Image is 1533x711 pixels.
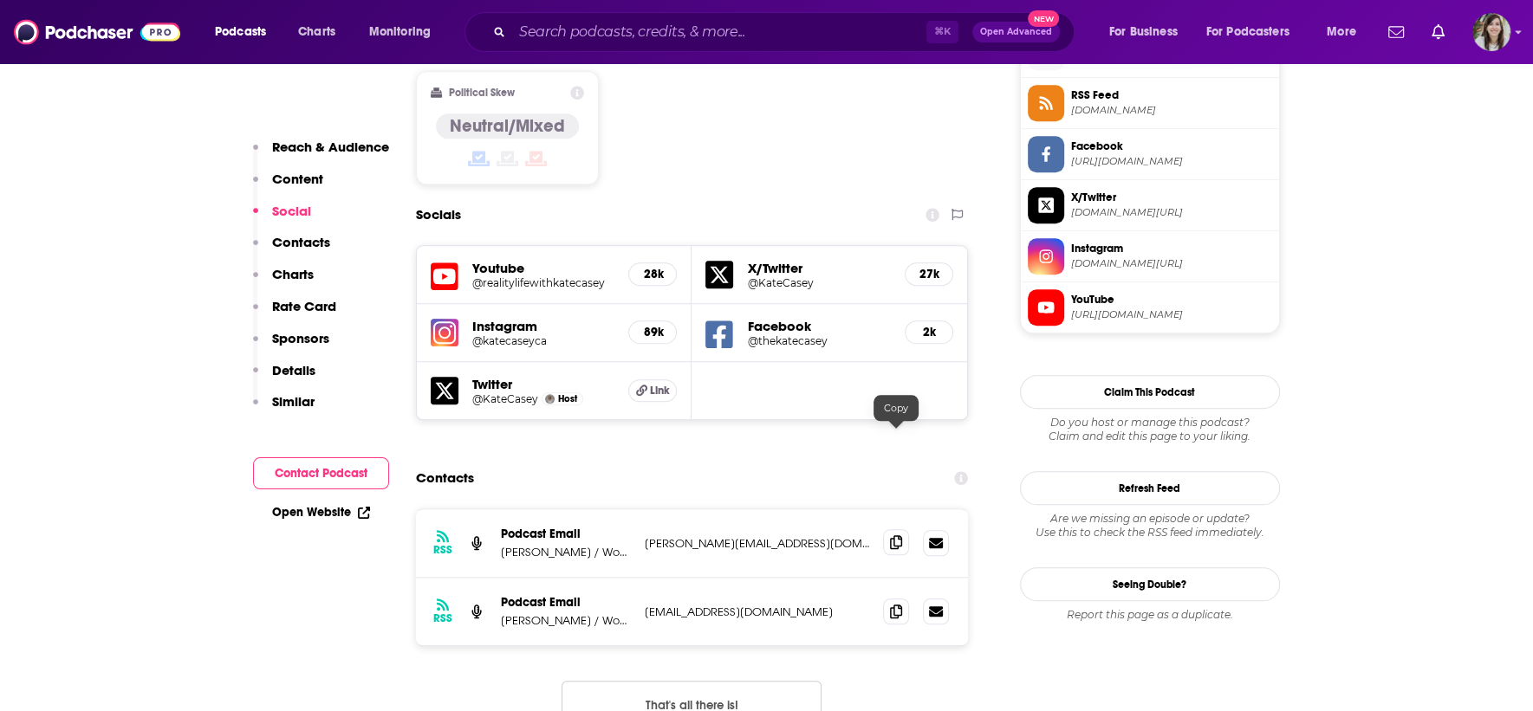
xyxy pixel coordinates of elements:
span: More [1327,20,1356,44]
a: RSS Feed[DOMAIN_NAME] [1028,85,1272,121]
h2: Contacts [416,462,474,494]
a: @realitylifewithkatecasey [472,276,615,289]
button: Claim This Podcast [1020,375,1280,409]
span: ⌘ K [926,21,958,43]
img: Kate Casey [545,394,555,404]
h5: Twitter [472,376,615,392]
p: Charts [272,266,314,282]
button: Contact Podcast [253,457,389,489]
p: Podcast Email [501,595,631,610]
span: New [1028,10,1059,27]
p: Rate Card [272,298,336,314]
h5: 28k [643,267,662,281]
span: Monitoring [369,20,431,44]
button: Social [253,203,311,235]
button: open menu [357,18,453,46]
p: Sponsors [272,330,329,346]
span: instagram.com/katecaseyca [1071,257,1272,270]
button: Details [253,362,315,394]
p: Content [272,171,323,187]
span: Open Advanced [980,28,1052,36]
div: Are we missing an episode or update? Use this to check the RSS feed immediately. [1020,512,1280,540]
button: Show profile menu [1472,13,1510,51]
p: Social [272,203,311,219]
p: Reach & Audience [272,139,389,155]
button: open menu [1195,18,1315,46]
p: Podcast Email [501,527,631,541]
a: Open Website [272,505,370,520]
h5: Facebook [747,318,891,334]
img: iconImage [431,319,458,346]
span: Link [650,384,670,398]
span: Host [558,393,577,404]
p: Similar [272,393,315,410]
button: Open AdvancedNew [972,22,1060,42]
img: User Profile [1472,13,1510,51]
span: YouTube [1071,292,1272,307]
button: open menu [1315,18,1378,46]
h5: Youtube [472,260,615,276]
span: Charts [298,20,335,44]
h5: 2k [919,325,939,339]
span: Instagram [1071,241,1272,256]
h5: X/Twitter [747,260,891,276]
div: Report this page as a duplicate. [1020,608,1280,622]
a: Seeing Double? [1020,567,1280,601]
button: Charts [253,266,314,298]
h2: Socials [416,198,461,231]
a: @katecaseyca [472,334,615,347]
h5: 27k [919,267,939,281]
div: Copy [874,395,919,421]
p: [EMAIL_ADDRESS][DOMAIN_NAME] [645,604,870,619]
span: Facebook [1071,139,1272,154]
div: Search podcasts, credits, & more... [481,12,1091,52]
input: Search podcasts, credits, & more... [512,18,926,46]
a: Link [628,379,677,402]
a: Show notifications dropdown [1425,17,1452,47]
p: Contacts [272,234,330,250]
a: YouTube[URL][DOMAIN_NAME] [1028,289,1272,326]
span: twitter.com/KateCasey [1071,206,1272,219]
button: Reach & Audience [253,139,389,171]
h5: 89k [643,325,662,339]
a: Instagram[DOMAIN_NAME][URL] [1028,238,1272,275]
button: Contacts [253,234,330,266]
img: Podchaser - Follow, Share and Rate Podcasts [14,16,180,48]
button: Refresh Feed [1020,471,1280,505]
span: RSS Feed [1071,87,1272,103]
a: @KateCasey [747,276,891,289]
span: For Podcasters [1206,20,1289,44]
a: @KateCasey [472,392,538,405]
h2: Political Skew [449,87,515,99]
h3: RSS [433,611,452,625]
button: Similar [253,393,315,425]
button: open menu [1097,18,1199,46]
span: https://www.facebook.com/thekatecasey [1071,155,1272,168]
span: For Business [1109,20,1178,44]
span: Podcasts [215,20,266,44]
a: Charts [287,18,346,46]
span: https://www.youtube.com/@realitylifewithkatecasey [1071,308,1272,321]
a: Show notifications dropdown [1381,17,1411,47]
a: X/Twitter[DOMAIN_NAME][URL] [1028,187,1272,223]
a: @thekatecasey [747,334,891,347]
span: Do you host or manage this podcast? [1020,416,1280,430]
h4: Neutral/Mixed [450,115,565,137]
div: Claim and edit this page to your liking. [1020,416,1280,443]
span: X/Twitter [1071,190,1272,205]
button: open menu [203,18,289,46]
button: Rate Card [253,298,336,330]
span: Logged in as devinandrade [1472,13,1510,51]
p: [PERSON_NAME][EMAIL_ADDRESS][DOMAIN_NAME] [645,536,870,551]
span: rss.art19.com [1071,104,1272,117]
a: Facebook[URL][DOMAIN_NAME] [1028,136,1272,172]
p: [PERSON_NAME] / Wondery [501,613,631,628]
button: Sponsors [253,330,329,362]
